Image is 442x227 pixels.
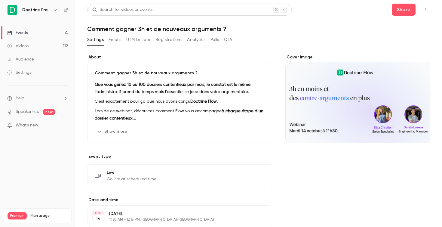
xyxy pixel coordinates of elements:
[87,54,273,60] label: About
[43,109,55,115] span: new
[109,217,241,222] p: 11:30 AM - 12:15 PM, [GEOGRAPHIC_DATA]/[GEOGRAPHIC_DATA]
[93,211,104,215] div: OCT
[224,35,232,45] button: CTA
[7,56,34,62] div: Audience
[126,35,151,45] button: UTM builder
[16,95,24,101] span: Help
[109,211,241,217] p: [DATE]
[22,7,51,13] h6: Doctrine France
[392,4,416,16] button: Share
[187,35,206,45] button: Analytics
[285,54,430,143] section: Cover image
[92,7,152,13] div: Search for videos or events
[87,35,104,45] button: Settings
[16,122,38,129] span: What's new
[107,169,156,176] span: Live
[87,154,273,160] p: Event type
[87,25,430,33] h1: Comment gagner 3h et de nouveaux arguments ?
[210,35,219,45] button: Polls
[95,81,266,95] p: : l’administratif prend du temps mais l’essentiel se joue dans votre argumentaire.
[7,30,28,36] div: Events
[95,127,131,136] button: Show more
[8,212,27,219] span: Premium
[7,95,68,101] li: help-dropdown-opener
[87,197,273,203] label: Date and time
[96,216,101,222] p: 14
[7,43,29,49] div: Videos
[30,213,68,218] span: Plan usage
[95,82,250,87] strong: Que vous gériez 10 ou 100 dossiers contentieux par mois, le constat est le même
[95,107,266,122] p: Lors de ce webinar, découvrez comment Flow vous accompagne :
[16,109,39,115] a: SpeakerHub
[285,54,430,60] label: Cover image
[109,35,121,45] button: Emails
[7,70,31,76] div: Settings
[155,35,182,45] button: Registrations
[95,98,266,105] p: C’est exactement pour ça que nous avons conçu .
[8,5,17,15] img: Doctrine France
[95,70,266,76] p: Comment gagner 3h et de nouveaux arguments ?
[61,123,68,128] iframe: Noticeable Trigger
[107,176,156,182] span: Go live at scheduled time
[190,99,217,104] strong: Doctrine Flow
